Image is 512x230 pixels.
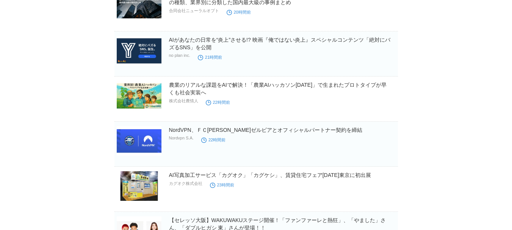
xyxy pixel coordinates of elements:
[201,138,225,142] time: 22時間前
[169,136,194,140] p: Nordvpn S.A.
[169,82,387,95] a: 農業のリアルな課題をAIで解決！「農業AIハッカソン[DATE]」で生まれたプロトタイプが早くも社会実装へ
[206,100,230,105] time: 22時間前
[169,181,202,186] p: カグオク株式会社
[117,81,161,111] img: 農業のリアルな課題をAIで解決！「農業AIハッカソン2025」で生まれたプロトタイプが早くも社会実装へ
[169,53,190,58] p: no plan inc.
[169,127,362,133] a: NordVPN、ＦＣ[PERSON_NAME]ゼルビアとオフィシャルパートナー契約を締結
[227,10,251,14] time: 20時間前
[169,8,219,14] p: 合同会社ニューラルオプト
[169,37,390,50] a: AIがあなたの日常を“炎上”させる!? 映画『俺ではない炎上』スペシャルコンテンツ「絶対にバズるSNS」を公開
[169,98,198,104] p: 株式会社農情人
[117,171,161,201] img: AI写真加工サービス「カグオク」「カグケシ」、賃貸住宅フェア2025東京に初出展
[169,172,371,178] a: AI写真加工サービス「カグオク」「カグケシ」、賃貸住宅フェア[DATE]東京に初出展
[117,126,161,156] img: NordVPN、ＦＣ町田ゼルビアとオフィシャルパートナー契約を締結
[210,183,234,187] time: 23時間前
[117,36,161,66] img: AIがあなたの日常を“炎上”させる!? 映画『俺ではない炎上』スペシャルコンテンツ「絶対にバズるSNS」を公開
[198,55,222,59] time: 21時間前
